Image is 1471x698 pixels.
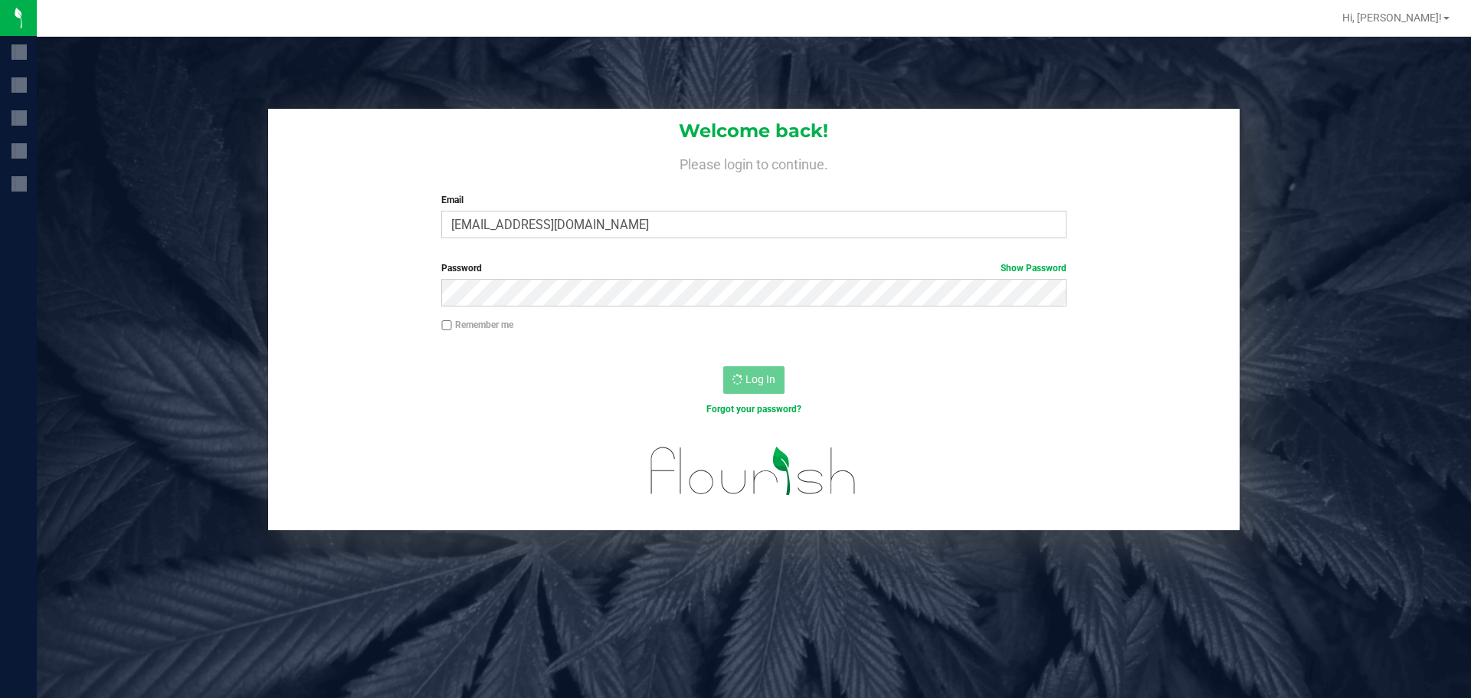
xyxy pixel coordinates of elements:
[745,373,775,385] span: Log In
[723,366,785,394] button: Log In
[1001,263,1066,274] a: Show Password
[441,263,482,274] span: Password
[1342,11,1442,24] span: Hi, [PERSON_NAME]!
[706,404,801,415] a: Forgot your password?
[441,318,513,332] label: Remember me
[268,121,1240,141] h1: Welcome back!
[441,193,1066,207] label: Email
[441,320,452,331] input: Remember me
[268,153,1240,172] h4: Please login to continue.
[632,432,875,510] img: flourish_logo.svg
